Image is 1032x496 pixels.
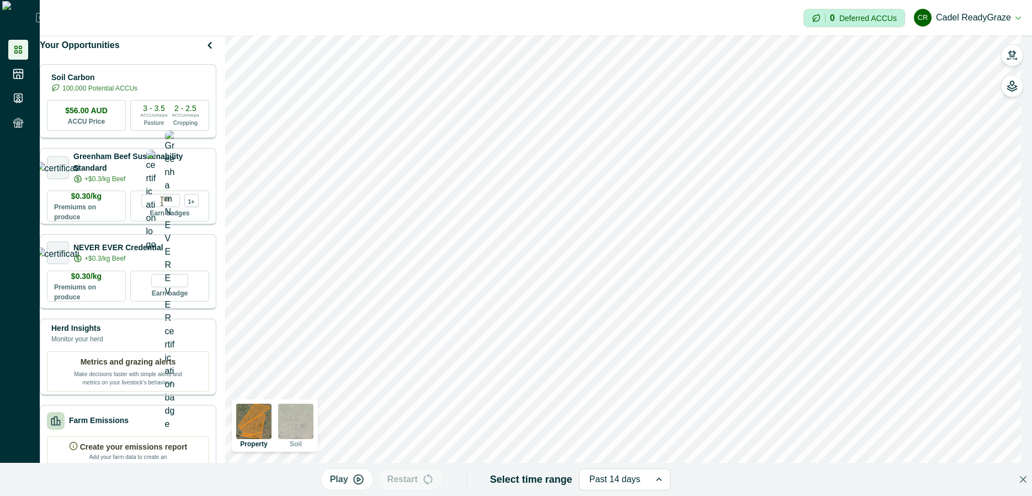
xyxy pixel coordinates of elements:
[71,191,102,202] p: $0.30/kg
[73,368,183,387] p: Make decisions faster with simple alerts and metrics on your livestock’s behaviour.
[184,194,199,207] div: more credentials avaialble
[321,468,374,490] button: Play
[80,441,188,453] p: Create your emissions report
[839,14,897,22] p: Deferred ACCUs
[87,453,169,469] p: Add your farm data to create an emissions report.
[378,468,443,490] button: Restart
[51,323,103,334] p: Herd Insights
[173,119,198,127] p: Cropping
[174,104,196,112] p: 2 - 2.5
[69,415,129,426] p: Farm Emissions
[84,174,125,184] p: +$0.3/kg Beef
[830,14,835,23] p: 0
[490,472,572,487] p: Select time range
[290,441,302,447] p: Soil
[165,130,175,431] img: Greenham NEVER EVER certification badge
[40,39,120,52] p: Your Opportunities
[278,404,313,439] img: soil preview
[65,105,108,117] p: $56.00 AUD
[73,151,209,174] p: Greenham Beef Sustainability Standard
[68,117,105,126] p: ACCU Price
[143,104,165,112] p: 3 - 3.5
[51,72,137,83] p: Soil Carbon
[62,83,137,93] p: 100,000 Potential ACCUs
[330,473,348,486] p: Play
[36,162,81,173] img: certification logo
[2,1,36,34] img: Logo
[54,202,119,222] p: Premiums on produce
[51,334,103,344] p: Monitor your herd
[1014,471,1032,488] button: Close
[81,356,176,368] p: Metrics and grazing alerts
[54,282,119,302] p: Premiums on produce
[144,119,164,127] p: Pasture
[146,150,156,251] img: certification logo
[188,197,194,204] p: 1+
[914,4,1021,31] button: Cadel ReadyGrazeCadel ReadyGraze
[161,194,175,207] p: Tier 1
[152,287,188,298] p: Earn badge
[73,242,163,254] p: NEVER EVER Credential
[141,112,168,119] p: ACCUs/ha/pa
[236,404,272,439] img: property preview
[387,473,418,486] p: Restart
[36,247,81,258] img: certification logo
[225,35,1021,496] canvas: Map
[172,112,199,119] p: ACCUs/ha/pa
[240,441,267,447] p: Property
[150,207,189,218] p: Earn badges
[71,271,102,282] p: $0.30/kg
[84,254,125,263] p: +$0.3/kg Beef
